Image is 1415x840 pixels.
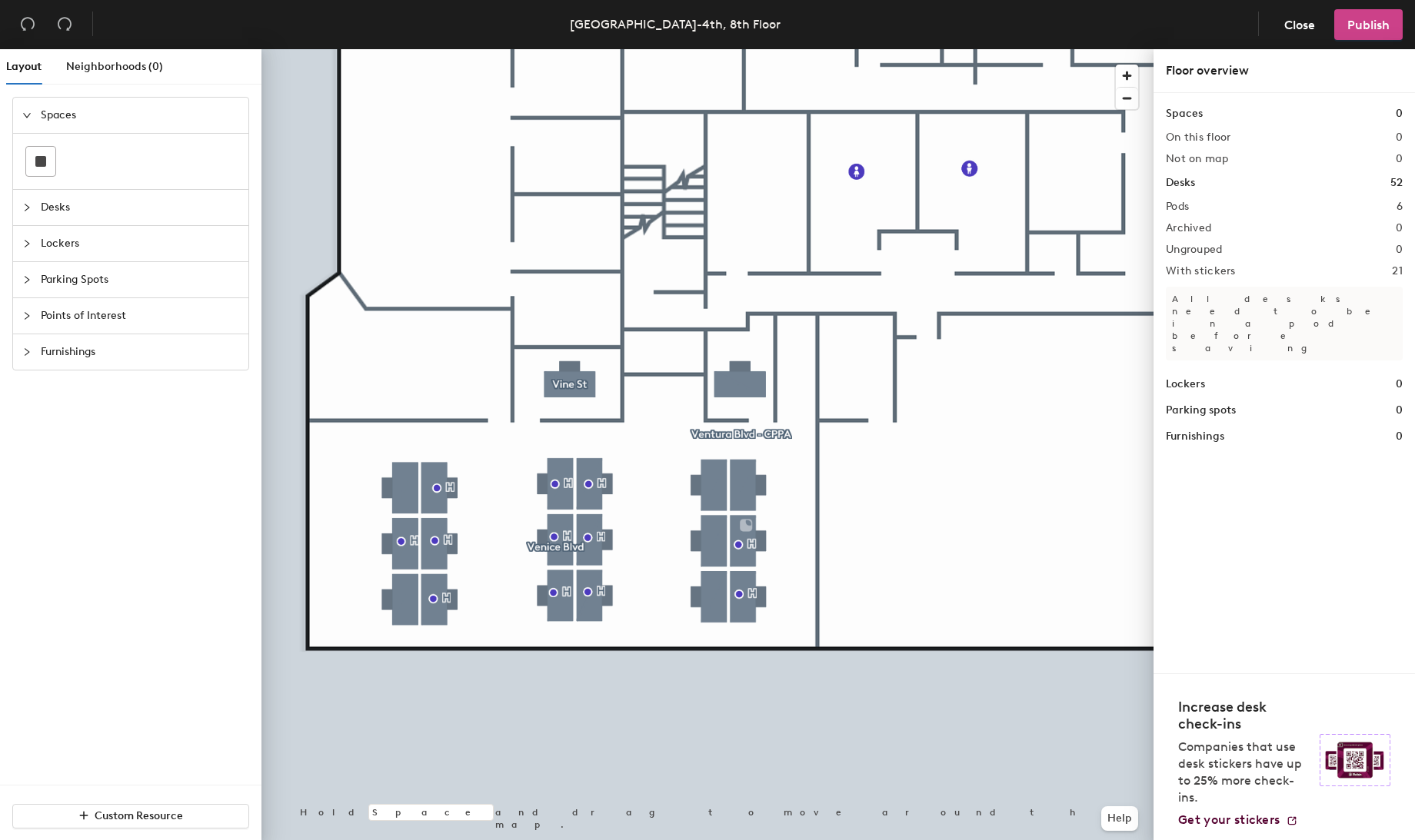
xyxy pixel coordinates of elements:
span: Spaces [41,98,239,133]
h2: With stickers [1166,265,1236,277]
span: collapsed [22,239,32,248]
span: collapsed [22,311,32,320]
span: Custom Resource [95,809,184,822]
a: Get your stickers [1178,812,1298,828]
img: Sticker logo [1320,734,1390,786]
h2: Not on map [1166,153,1228,165]
p: All desks need to be in a pod before saving [1166,287,1403,360]
span: Close [1284,18,1315,32]
div: Floor overview [1166,61,1403,80]
span: Lockers [41,226,239,261]
h1: Lockers [1166,376,1205,393]
button: Redo (⌘ + ⇧ + Z) [49,9,80,40]
button: Undo (⌘ + Z) [12,9,43,40]
span: Get your stickers [1178,812,1280,827]
h2: 0 [1396,153,1403,165]
h1: Furnishings [1166,428,1224,445]
h1: 0 [1396,402,1403,419]
span: Desks [41,190,239,225]
h2: Pods [1166,201,1189,213]
h1: Parking spots [1166,402,1236,419]
h2: 0 [1396,222,1403,234]
h1: 0 [1396,428,1403,445]
h1: 0 [1396,376,1403,393]
h1: Spaces [1166,105,1203,122]
span: Parking Spots [41,262,239,297]
div: [GEOGRAPHIC_DATA]-4th, 8th Floor [571,15,781,34]
h4: Increase desk check-ins [1178,699,1310,732]
button: Publish [1334,9,1403,40]
h1: 0 [1396,105,1403,122]
h2: 6 [1397,201,1403,213]
span: Publish [1347,18,1390,32]
button: Close [1271,9,1328,40]
button: Help [1101,806,1138,831]
span: collapsed [22,347,32,357]
h2: On this floor [1166,131,1231,144]
span: expanded [22,111,32,120]
span: Layout [6,60,42,73]
span: collapsed [22,275,32,284]
h2: Archived [1166,222,1211,234]
button: Custom Resource [12,804,249,828]
h1: Desks [1166,174,1195,191]
h2: Ungrouped [1166,244,1223,256]
span: Neighborhoods (0) [66,60,163,73]
span: undo [20,16,35,32]
span: Points of Interest [41,298,239,334]
span: Furnishings [41,334,239,370]
h2: 0 [1396,131,1403,144]
h2: 0 [1396,244,1403,256]
span: collapsed [22,203,32,212]
h1: 52 [1390,174,1403,191]
h2: 21 [1392,265,1403,277]
p: Companies that use desk stickers have up to 25% more check-ins. [1178,739,1310,806]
